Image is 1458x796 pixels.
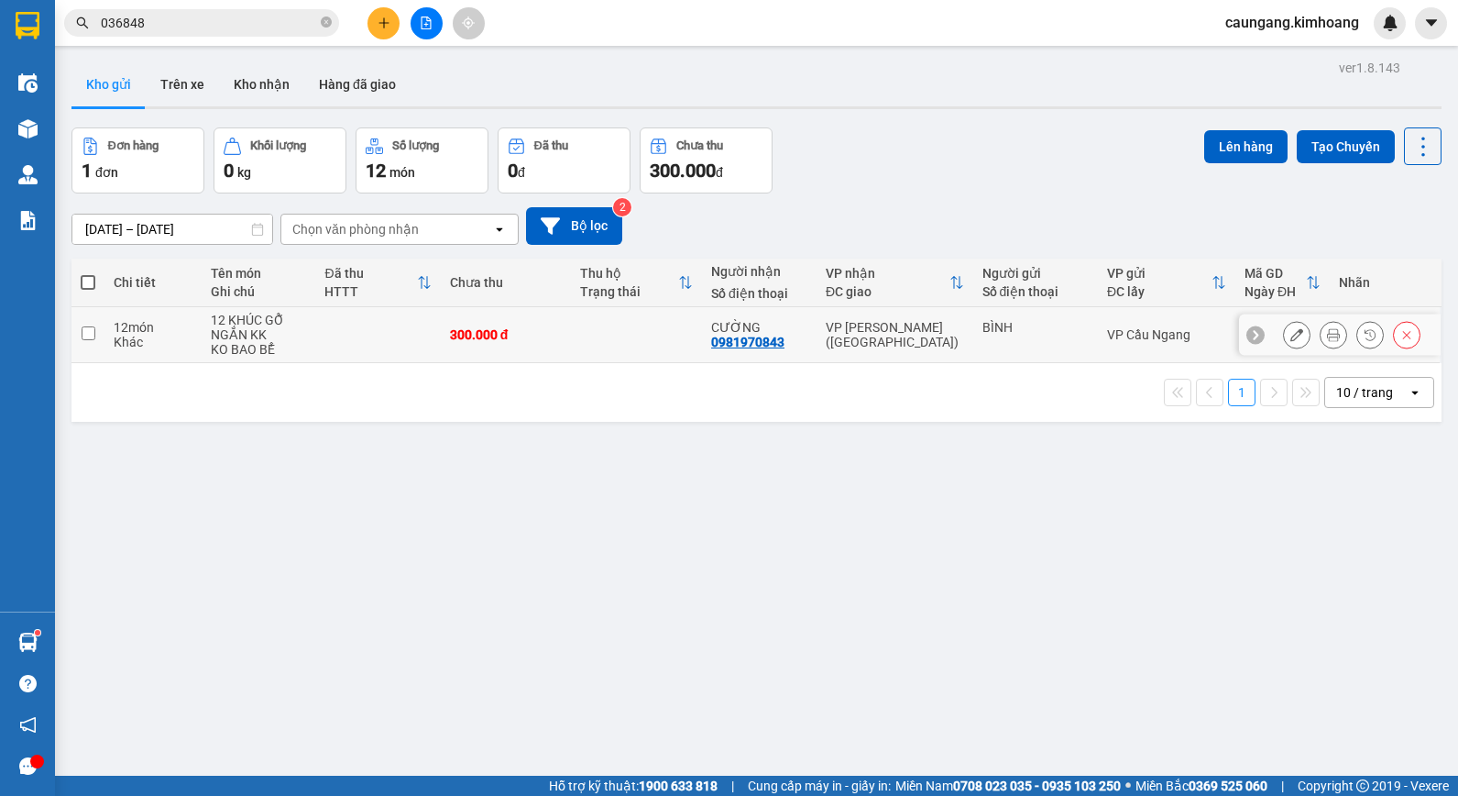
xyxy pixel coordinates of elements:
[114,320,192,335] div: 12 món
[76,17,89,29] span: search
[211,313,306,342] div: 12 KHÚC GỖ NGẮN KK
[219,62,304,106] button: Kho nhận
[35,630,40,636] sup: 1
[237,165,251,180] span: kg
[211,342,306,357] div: KO BAO BỂ
[18,211,38,230] img: solution-icon
[1098,259,1235,307] th: Toggle SortBy
[18,633,38,652] img: warehouse-icon
[650,160,716,182] span: 300.000
[895,776,1121,796] span: Miền Nam
[250,139,306,152] div: Khối lượng
[114,335,192,349] div: Khác
[982,320,1089,335] div: BÌNH
[1125,782,1131,790] span: ⚪️
[826,266,948,281] div: VP nhận
[411,7,443,39] button: file-add
[18,165,38,184] img: warehouse-icon
[731,776,734,796] span: |
[321,17,332,28] span: close-circle
[613,198,631,216] sup: 2
[1415,7,1447,39] button: caret-down
[101,13,317,33] input: Tìm tên, số ĐT hoặc mã đơn
[711,286,807,301] div: Số điện thoại
[526,207,622,245] button: Bộ lọc
[1211,11,1374,34] span: caungang.kimhoang
[72,215,272,244] input: Select a date range.
[1189,779,1267,793] strong: 0369 525 060
[1228,379,1255,406] button: 1
[817,259,972,307] th: Toggle SortBy
[389,165,415,180] span: món
[356,127,488,193] button: Số lượng12món
[1356,779,1369,792] span: copyright
[292,220,419,238] div: Chọn văn phòng nhận
[1336,383,1393,402] div: 10 / trang
[748,776,891,796] span: Cung cấp máy in - giấy in:
[19,675,37,692] span: question-circle
[82,160,92,182] span: 1
[324,284,416,299] div: HTTT
[508,160,518,182] span: 0
[18,73,38,93] img: warehouse-icon
[711,320,807,335] div: CƯỜNG
[676,139,723,152] div: Chưa thu
[224,160,234,182] span: 0
[953,779,1121,793] strong: 0708 023 035 - 0935 103 250
[1297,130,1395,163] button: Tạo Chuyến
[19,757,37,775] span: message
[108,139,159,152] div: Đơn hàng
[534,139,568,152] div: Đã thu
[19,716,37,734] span: notification
[114,275,192,290] div: Chi tiết
[315,259,440,307] th: Toggle SortBy
[392,139,439,152] div: Số lượng
[716,165,723,180] span: đ
[304,62,411,106] button: Hàng đã giao
[1235,259,1330,307] th: Toggle SortBy
[1204,130,1288,163] button: Lên hàng
[321,15,332,32] span: close-circle
[580,284,678,299] div: Trạng thái
[211,284,306,299] div: Ghi chú
[1107,327,1226,342] div: VP Cầu Ngang
[450,327,563,342] div: 300.000 đ
[711,264,807,279] div: Người nhận
[711,335,784,349] div: 0981970843
[71,62,146,106] button: Kho gửi
[639,779,718,793] strong: 1900 633 818
[1135,776,1267,796] span: Miền Bắc
[378,17,390,29] span: plus
[211,266,306,281] div: Tên món
[982,266,1089,281] div: Người gửi
[462,17,475,29] span: aim
[146,62,219,106] button: Trên xe
[982,284,1089,299] div: Số điện thoại
[1283,321,1310,348] div: Sửa đơn hàng
[1382,15,1398,31] img: icon-new-feature
[492,222,507,237] svg: open
[826,320,963,349] div: VP [PERSON_NAME] ([GEOGRAPHIC_DATA])
[571,259,702,307] th: Toggle SortBy
[214,127,346,193] button: Khối lượng0kg
[18,119,38,138] img: warehouse-icon
[366,160,386,182] span: 12
[580,266,678,281] div: Thu hộ
[1423,15,1440,31] span: caret-down
[324,266,416,281] div: Đã thu
[367,7,400,39] button: plus
[16,12,39,39] img: logo-vxr
[826,284,948,299] div: ĐC giao
[420,17,433,29] span: file-add
[1339,58,1400,78] div: ver 1.8.143
[1339,275,1431,290] div: Nhãn
[95,165,118,180] span: đơn
[1408,385,1422,400] svg: open
[518,165,525,180] span: đ
[1244,266,1306,281] div: Mã GD
[1107,284,1211,299] div: ĐC lấy
[640,127,773,193] button: Chưa thu300.000đ
[450,275,563,290] div: Chưa thu
[1281,776,1284,796] span: |
[549,776,718,796] span: Hỗ trợ kỹ thuật:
